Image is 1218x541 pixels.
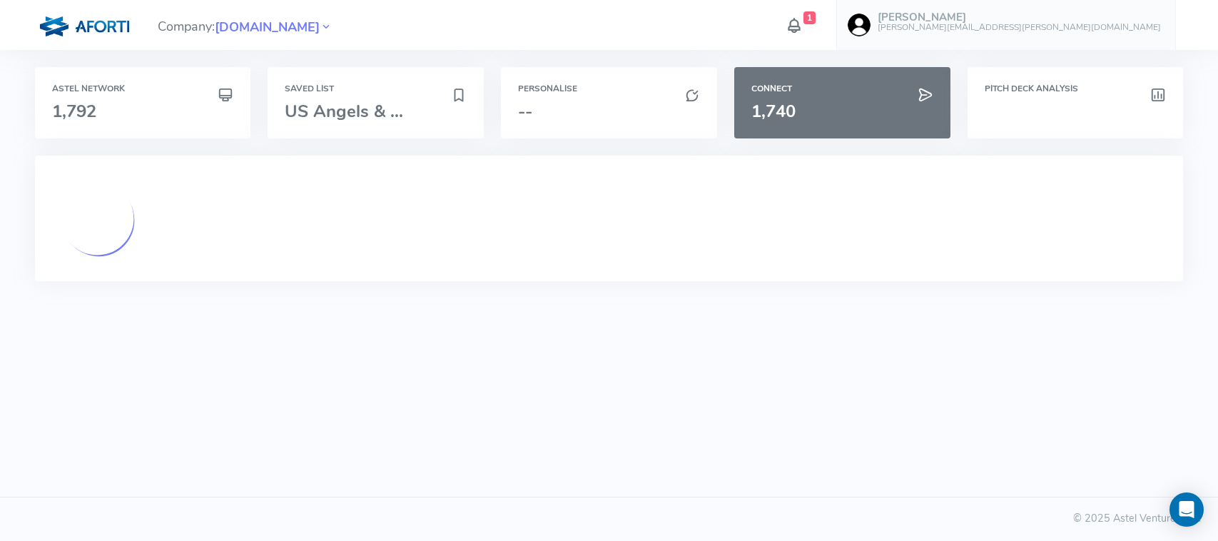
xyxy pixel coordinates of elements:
h6: Connect [751,84,933,93]
span: -- [518,100,532,123]
h5: [PERSON_NAME] [878,11,1161,24]
span: [DOMAIN_NAME] [215,18,320,37]
div: © 2025 Astel Ventures Ltd. [17,511,1201,527]
span: 1,792 [52,100,96,123]
h6: Personalise [518,84,700,93]
span: Company: [158,13,333,38]
div: Open Intercom Messenger [1169,492,1204,527]
h6: Astel Network [52,84,234,93]
img: user-image [848,14,871,36]
h6: Saved List [285,84,467,93]
a: [DOMAIN_NAME] [215,18,320,35]
h6: [PERSON_NAME][EMAIL_ADDRESS][PERSON_NAME][DOMAIN_NAME] [878,23,1161,32]
h6: Pitch Deck Analysis [985,84,1167,93]
span: US Angels & ... [285,100,403,123]
span: 1,740 [751,100,796,123]
span: 1 [803,11,816,24]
